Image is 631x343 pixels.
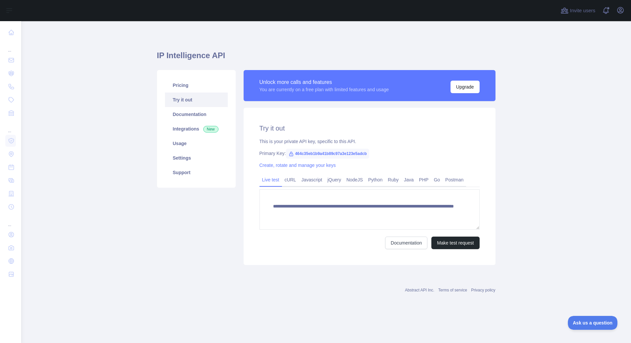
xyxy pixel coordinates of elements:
[5,40,16,53] div: ...
[385,237,427,249] a: Documentation
[385,174,401,185] a: Ruby
[165,78,228,93] a: Pricing
[259,124,480,133] h2: Try it out
[5,214,16,227] div: ...
[165,107,228,122] a: Documentation
[344,174,366,185] a: NodeJS
[165,165,228,180] a: Support
[259,150,480,157] div: Primary Key:
[165,122,228,136] a: Integrations New
[286,149,370,159] span: 464c35eb1b9a41b89c97a3e123e5adcb
[165,93,228,107] a: Try it out
[401,174,416,185] a: Java
[203,126,218,133] span: New
[431,237,479,249] button: Make test request
[431,174,443,185] a: Go
[259,86,389,93] div: You are currently on a free plan with limited features and usage
[405,288,434,292] a: Abstract API Inc.
[5,120,16,133] div: ...
[451,81,480,93] button: Upgrade
[471,288,495,292] a: Privacy policy
[559,5,597,16] button: Invite users
[443,174,466,185] a: Postman
[438,288,467,292] a: Terms of service
[282,174,299,185] a: cURL
[568,316,618,330] iframe: Toggle Customer Support
[259,78,389,86] div: Unlock more calls and features
[416,174,431,185] a: PHP
[259,174,282,185] a: Live test
[165,151,228,165] a: Settings
[325,174,344,185] a: jQuery
[366,174,385,185] a: Python
[299,174,325,185] a: Javascript
[157,50,495,66] h1: IP Intelligence API
[165,136,228,151] a: Usage
[570,7,595,15] span: Invite users
[259,163,336,168] a: Create, rotate and manage your keys
[259,138,480,145] div: This is your private API key, specific to this API.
